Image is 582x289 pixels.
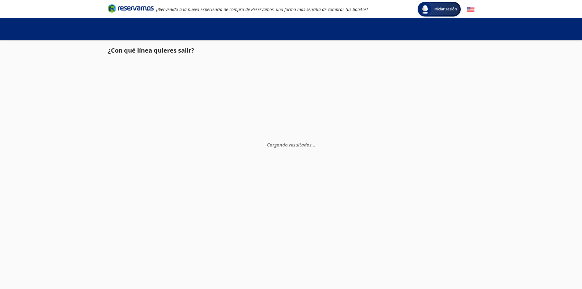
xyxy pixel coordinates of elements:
[313,141,314,147] span: .
[108,4,154,13] i: Brand Logo
[314,141,315,147] span: .
[156,6,368,12] em: ¡Bienvenido a la nueva experiencia de compra de Reservamos, una forma más sencilla de comprar tus...
[431,6,459,12] span: Iniciar sesión
[312,141,313,147] span: .
[267,141,315,147] em: Cargando resultados
[108,46,194,55] p: ¿Con qué línea quieres salir?
[108,4,154,15] a: Brand Logo
[467,6,474,13] button: English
